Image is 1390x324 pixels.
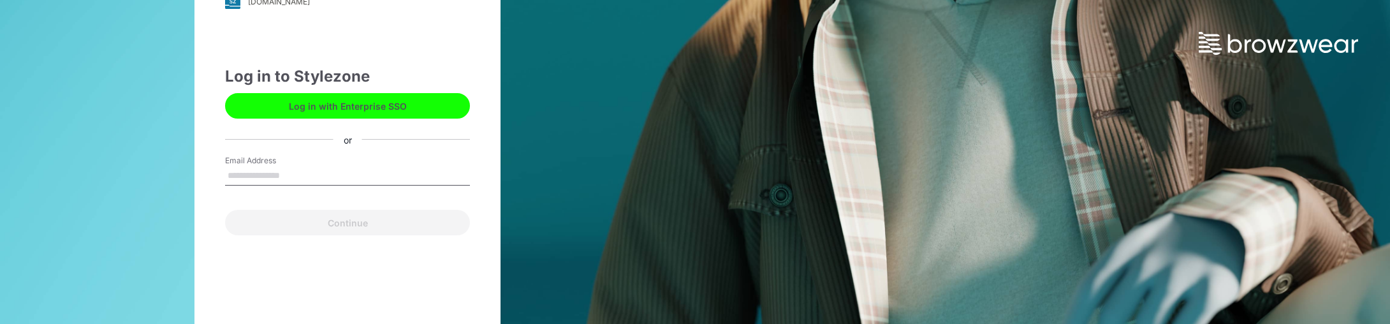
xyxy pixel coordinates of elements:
[333,133,362,146] div: or
[225,93,470,119] button: Log in with Enterprise SSO
[225,155,314,166] label: Email Address
[225,65,470,88] div: Log in to Stylezone
[1199,32,1358,55] img: browzwear-logo.73288ffb.svg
